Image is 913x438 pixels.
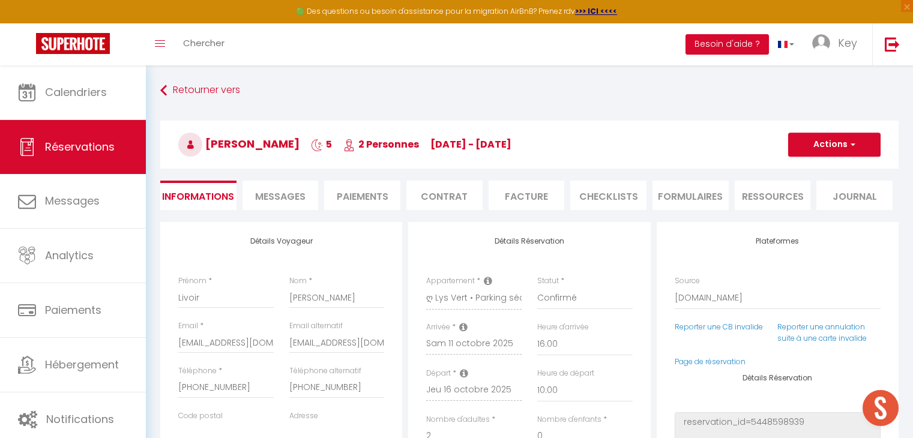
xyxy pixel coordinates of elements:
[178,275,206,287] label: Prénom
[289,320,343,332] label: Email alternatif
[686,34,769,55] button: Besoin d'aide ?
[255,190,306,203] span: Messages
[803,23,872,65] a: ... Key
[675,237,881,245] h4: Plateformes
[570,181,646,210] li: CHECKLISTS
[289,275,307,287] label: Nom
[178,410,223,422] label: Code postal
[537,414,601,425] label: Nombre d'enfants
[36,33,110,54] img: Super Booking
[289,410,318,422] label: Adresse
[735,181,811,210] li: Ressources
[174,23,234,65] a: Chercher
[45,193,100,208] span: Messages
[406,181,483,210] li: Contrat
[652,181,729,210] li: FORMULAIRES
[675,374,881,382] h4: Détails Réservation
[537,322,589,333] label: Heure d'arrivée
[430,137,511,151] span: [DATE] - [DATE]
[489,181,565,210] li: Facture
[46,412,114,427] span: Notifications
[426,275,475,287] label: Appartement
[863,390,899,426] div: Open chat
[675,356,746,367] a: Page de réservation
[575,6,617,16] a: >>> ICI <<<<
[324,181,400,210] li: Paiements
[45,357,119,372] span: Hébergement
[426,237,632,245] h4: Détails Réservation
[426,414,490,425] label: Nombre d'adultes
[343,137,419,151] span: 2 Personnes
[816,181,893,210] li: Journal
[537,368,594,379] label: Heure de départ
[178,237,384,245] h4: Détails Voyageur
[885,37,900,52] img: logout
[788,133,881,157] button: Actions
[178,320,198,332] label: Email
[777,322,867,343] a: Reporter une annulation suite à une carte invalide
[675,322,763,332] a: Reporter une CB invalide
[426,322,450,333] label: Arrivée
[45,85,107,100] span: Calendriers
[675,275,700,287] label: Source
[178,136,300,151] span: [PERSON_NAME]
[160,181,237,210] li: Informations
[289,365,361,377] label: Téléphone alternatif
[160,80,899,101] a: Retourner vers
[311,137,332,151] span: 5
[45,248,94,263] span: Analytics
[45,139,115,154] span: Réservations
[812,34,830,52] img: ...
[537,275,559,287] label: Statut
[45,302,101,317] span: Paiements
[178,365,217,377] label: Téléphone
[426,368,451,379] label: Départ
[183,37,224,49] span: Chercher
[838,35,857,50] span: Key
